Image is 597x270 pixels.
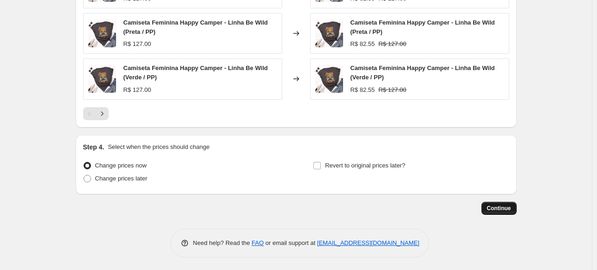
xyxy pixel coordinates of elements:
[88,65,116,93] img: camiseta-feminina-happy-camper-linha-be-wild-almaselvagem-1_62126b3a-8705-4be0-a09b-177f2ebe149b_...
[96,107,109,120] button: Next
[350,85,375,95] div: R$ 82.55
[350,39,375,49] div: R$ 82.55
[378,85,406,95] strike: R$ 127.00
[83,142,104,152] h2: Step 4.
[83,107,109,120] nav: Pagination
[264,239,317,246] span: or email support at
[317,239,419,246] a: [EMAIL_ADDRESS][DOMAIN_NAME]
[325,162,405,169] span: Revert to original prices later?
[108,142,209,152] p: Select when the prices should change
[350,19,495,35] span: Camiseta Feminina Happy Camper - Linha Be Wild (Preta / PP)
[193,239,252,246] span: Need help? Read the
[378,39,406,49] strike: R$ 127.00
[88,19,116,47] img: camiseta-feminina-happy-camper-linha-be-wild-almaselvagem-1_62126b3a-8705-4be0-a09b-177f2ebe149b_...
[123,19,268,35] span: Camiseta Feminina Happy Camper - Linha Be Wild (Preta / PP)
[487,205,511,212] span: Continue
[350,64,495,81] span: Camiseta Feminina Happy Camper - Linha Be Wild (Verde / PP)
[95,175,148,182] span: Change prices later
[123,64,268,81] span: Camiseta Feminina Happy Camper - Linha Be Wild (Verde / PP)
[481,202,517,215] button: Continue
[315,19,343,47] img: camiseta-feminina-happy-camper-linha-be-wild-almaselvagem-1_62126b3a-8705-4be0-a09b-177f2ebe149b_...
[123,85,151,95] div: R$ 127.00
[315,65,343,93] img: camiseta-feminina-happy-camper-linha-be-wild-almaselvagem-1_62126b3a-8705-4be0-a09b-177f2ebe149b_...
[252,239,264,246] a: FAQ
[123,39,151,49] div: R$ 127.00
[95,162,147,169] span: Change prices now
